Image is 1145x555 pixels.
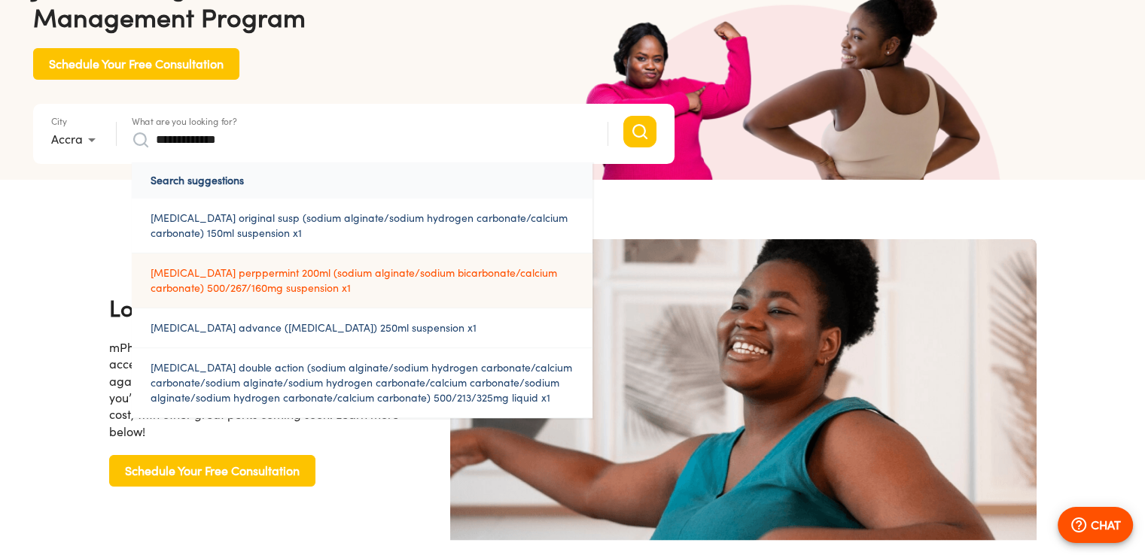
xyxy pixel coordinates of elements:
[51,117,67,126] label: City
[109,462,315,475] a: Schedule Your Free Consultation
[132,308,592,347] a: [MEDICAL_DATA] advance ([MEDICAL_DATA]) 250ml suspension x1
[33,56,239,68] a: Schedule Your Free Consultation
[51,128,101,152] div: Accra
[132,348,592,417] a: [MEDICAL_DATA] double action (sodium alginate/sodium hydrogen carbonate/calcium carbonate/sodium ...
[132,162,592,199] p: Search suggestions
[132,117,237,126] label: What are you looking for?
[109,455,315,487] button: Schedule Your Free Consultation
[1091,516,1121,534] p: CHAT
[132,199,592,253] a: [MEDICAL_DATA] original susp (sodium alginate/sodium hydrogen carbonate/calcium carbonate) 150ml ...
[450,239,1037,552] img: become a mutti member
[132,253,592,308] a: [MEDICAL_DATA] perppermint 200ml (sodium alginate/sodium bicarbonate/calcium carbonate) 500/267/1...
[49,53,224,74] span: Schedule Your Free Consultation
[1058,507,1133,543] button: CHAT
[109,293,408,324] h4: Looking to lose weight?
[33,48,239,80] button: Schedule Your Free Consultation
[109,339,408,440] div: mPharma mutti is finally making it possible for you to access some of the world’s most effective ...
[623,116,656,147] button: Search
[125,460,300,481] span: Schedule Your Free Consultation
